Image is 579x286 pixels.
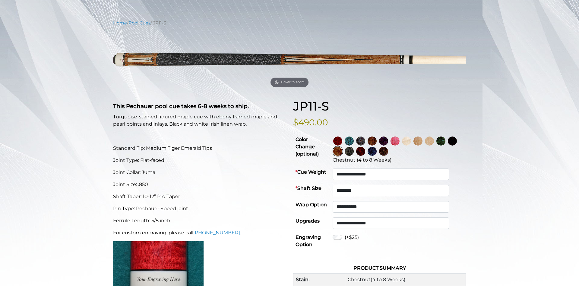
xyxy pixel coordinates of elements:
nav: Breadcrumb [113,20,466,26]
img: Light Natural [425,137,434,146]
img: Carbon [345,147,354,156]
img: Blue [368,147,377,156]
img: Chestnut [333,147,342,156]
a: [PHONE_NUMBER]. [193,230,241,236]
strong: Color Change (optional) [296,137,319,157]
p: Turquoise-stained figured maple cue with ebony framed maple and pearl points and inlays. Black an... [113,113,286,128]
img: Wine [333,137,342,146]
strong: Shaft Size [296,185,321,191]
p: Joint Type: Flat-faced [113,157,286,164]
img: Natural [413,137,422,146]
strong: Product Summary [353,265,406,271]
a: Hover to zoom [113,31,466,90]
img: Green [436,137,445,146]
p: Shaft Taper: 10-12” Pro Taper [113,193,286,200]
h1: JP11-S [293,99,466,114]
img: Ebony [448,137,457,146]
p: Standard Tip: Medium Tiger Emerald Tips [113,145,286,152]
img: Pink [391,137,400,146]
img: Rose [368,137,377,146]
img: Black Palm [379,147,388,156]
img: Burgundy [356,147,365,156]
p: Joint Collar: Juma [113,169,286,176]
strong: Wrap Option [296,202,327,207]
img: Smoke [356,137,365,146]
a: Pool Cues [128,20,150,26]
p: Pin Type: Pechauer Speed joint [113,205,286,212]
strong: Upgrades [296,218,320,224]
label: (+$25) [345,234,359,241]
a: Home [113,20,127,26]
bdi: $490.00 [293,117,328,127]
p: Joint Size: .850 [113,181,286,188]
div: Chestnut (4 to 8 Weeks) [333,156,464,164]
strong: This Pechauer pool cue takes 6-8 weeks to ship. [113,103,249,110]
img: Purple [379,137,388,146]
strong: Cue Weight [296,169,326,175]
p: Ferrule Length: 5/8 inch [113,217,286,224]
img: Turquoise [345,137,354,146]
strong: Engraving Option [296,234,321,247]
img: No Stain [402,137,411,146]
p: For custom engraving, please call [113,229,286,236]
strong: Stain: [296,277,310,282]
span: (4 to 8 Weeks) [371,277,405,282]
td: Chestnut [345,274,466,286]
